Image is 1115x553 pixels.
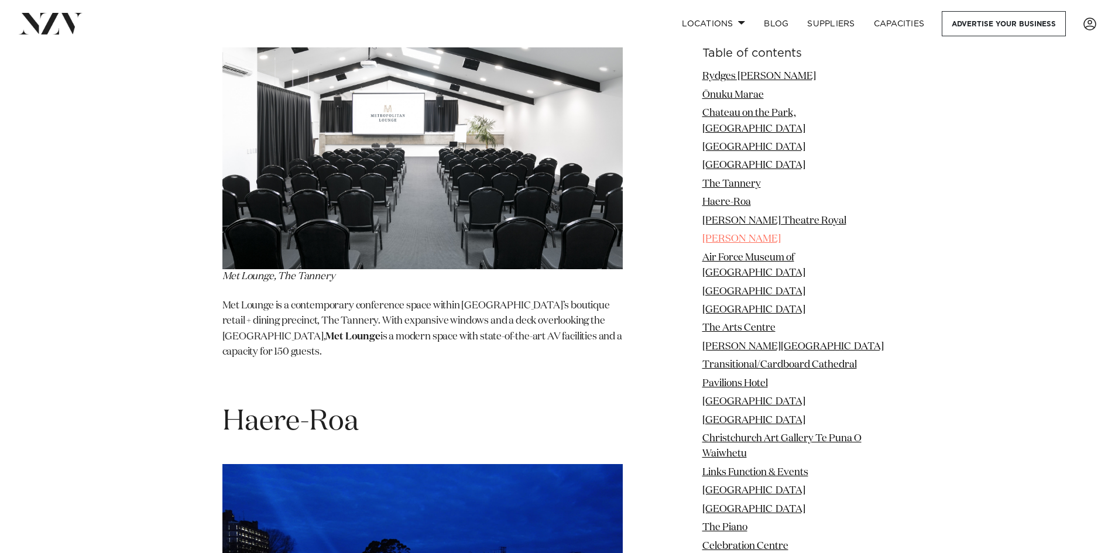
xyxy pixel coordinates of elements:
[702,108,805,133] a: Chateau on the Park, [GEOGRAPHIC_DATA]
[702,415,805,425] a: [GEOGRAPHIC_DATA]
[325,332,380,342] span: Met Lounge
[222,301,610,342] span: Met Lounge is a contemporary conference space within [GEOGRAPHIC_DATA]’s boutique retail + dining...
[702,323,776,333] a: The Arts Centre
[942,11,1066,36] a: Advertise your business
[702,504,805,514] a: [GEOGRAPHIC_DATA]
[702,47,893,60] h6: Table of contents
[673,11,754,36] a: Locations
[702,71,816,81] a: Rydges [PERSON_NAME]
[702,286,805,296] a: [GEOGRAPHIC_DATA]
[702,90,764,99] a: Ōnuku Marae
[702,305,805,315] a: [GEOGRAPHIC_DATA]
[702,523,747,533] a: The Piano
[702,234,781,244] a: [PERSON_NAME]
[222,272,335,281] em: Met Lounge, The Tannery
[702,468,808,478] a: Links Function & Events
[702,142,805,152] a: [GEOGRAPHIC_DATA]
[702,179,761,189] a: The Tannery
[222,332,622,357] span: is a modern space with state-of-the-art AV facilities and a capacity for 150 guests.
[19,13,83,34] img: nzv-logo.png
[702,160,805,170] a: [GEOGRAPHIC_DATA]
[702,397,805,407] a: [GEOGRAPHIC_DATA]
[702,342,884,352] a: [PERSON_NAME][GEOGRAPHIC_DATA]
[702,197,751,207] a: Haere-Roa
[702,360,857,370] a: Transitional/Cardboard Cathedral
[702,252,805,277] a: Air Force Museum of [GEOGRAPHIC_DATA]
[798,11,864,36] a: SUPPLIERS
[702,216,846,226] a: [PERSON_NAME] Theatre Royal
[702,541,788,551] a: Celebration Centre
[754,11,798,36] a: BLOG
[702,434,862,459] a: Christchurch Art Gallery Te Puna O Waiwhetu
[864,11,934,36] a: Capacities
[702,378,768,388] a: Pavilions Hotel
[222,408,359,436] span: Haere-Roa
[702,486,805,496] a: [GEOGRAPHIC_DATA]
